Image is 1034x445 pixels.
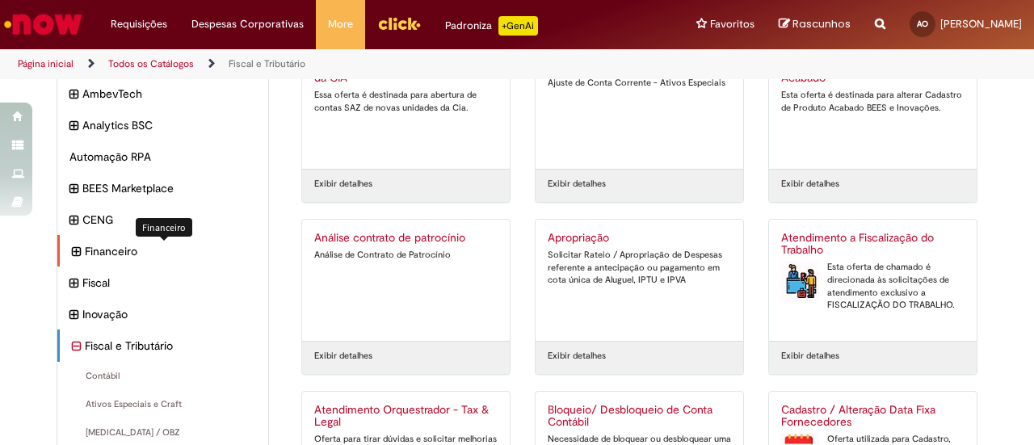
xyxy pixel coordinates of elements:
ul: Trilhas de página [12,49,677,79]
div: Solicitar Rateio / Apropriação de Despesas referente a antecipação ou pagamento em cota única de ... [548,249,731,287]
a: Exibir detalhes [314,350,372,363]
span: AmbevTech [82,86,256,102]
div: expandir categoria Financeiro Financeiro [57,235,268,267]
a: Exibir detalhes [314,178,372,191]
span: Automação RPA [69,149,256,165]
h2: Atendimento a Fiscalização do Trabalho [781,232,965,258]
h2: Cadastro / Alteração Data Fixa Fornecedores [781,404,965,430]
div: Esta oferta é destinada para alterar Cadastro de Produto Acabado BEES e Inovações. [781,89,965,114]
span: BEES Marketplace [82,180,256,196]
span: Contábil [69,370,256,383]
h2: Análise contrato de patrocínio [314,232,498,245]
div: expandir categoria Inovação Inovação [57,298,268,330]
i: recolher categoria Fiscal e Tributário [72,338,81,355]
span: Inovação [82,306,256,322]
a: Análise contrato de patrocínio Análise de Contrato de Patrocínio [302,220,510,341]
a: Ajuste De CC - Ativos Especiais Ajuste de Conta Corrente - Ativos Especiais [536,48,743,169]
h2: Atendimento Orquestrador - Tax & Legal [314,404,498,430]
i: expandir categoria Analytics BSC [69,117,78,135]
i: expandir categoria Fiscal [69,275,78,292]
span: Requisições [111,16,167,32]
div: Ativos Especiais e Craft [57,390,268,419]
a: Exibir detalhes [781,178,839,191]
span: Ativos Especiais e Craft [69,398,256,411]
div: Ajuste de Conta Corrente - Ativos Especiais [548,77,731,90]
div: Esta oferta de chamado é direcionada às solicitações de atendimento exclusivo a FISCALIZAÇÃO DO T... [781,261,965,312]
a: Todos os Catálogos [108,57,194,70]
i: expandir categoria AmbevTech [69,86,78,103]
div: Análise de Contrato de Patrocínio [314,249,498,262]
i: expandir categoria CENG [69,212,78,229]
div: expandir categoria Analytics BSC Analytics BSC [57,109,268,141]
img: ServiceNow [2,8,85,40]
div: Padroniza [445,16,538,36]
div: Contábil [57,362,268,391]
a: Atendimento a Fiscalização do Trabalho Atendimento a Fiscalização do Trabalho Esta oferta de cham... [769,220,977,341]
a: Abertura De Contas Para Unidades da CIA Essa oferta é destinada para abertura de contas SAZ de no... [302,48,510,169]
div: Financeiro [136,218,192,237]
span: Rascunhos [792,16,851,31]
div: expandir categoria AmbevTech AmbevTech [57,78,268,110]
a: Rascunhos [779,17,851,32]
img: Atendimento a Fiscalização do Trabalho [781,261,819,301]
span: More [328,16,353,32]
span: CENG [82,212,256,228]
span: Fiscal e Tributário [85,338,256,354]
div: expandir categoria CENG CENG [57,204,268,236]
i: expandir categoria BEES Marketplace [69,180,78,198]
div: recolher categoria Fiscal e Tributário Fiscal e Tributário [57,330,268,362]
h2: Bloqueio/ Desbloqueio de Conta Contábil [548,404,731,430]
span: AO [917,19,928,29]
span: Favoritos [710,16,754,32]
div: expandir categoria Fiscal Fiscal [57,267,268,299]
span: Financeiro [85,243,256,259]
a: Alterar Cadastro de Produto Acabado Esta oferta é destinada para alterar Cadastro de Produto Acab... [769,48,977,169]
img: click_logo_yellow_360x200.png [377,11,421,36]
a: Exibir detalhes [548,178,606,191]
a: Exibir detalhes [548,350,606,363]
div: Automação RPA [57,141,268,173]
a: Fiscal e Tributário [229,57,305,70]
p: +GenAi [498,16,538,36]
div: Essa oferta é destinada para abertura de contas SAZ de novas unidades da Cia. [314,89,498,114]
i: expandir categoria Financeiro [72,243,81,261]
a: Apropriação Solicitar Rateio / Apropriação de Despesas referente a antecipação ou pagamento em co... [536,220,743,341]
div: expandir categoria BEES Marketplace BEES Marketplace [57,172,268,204]
span: Fiscal [82,275,256,291]
span: Analytics BSC [82,117,256,133]
a: Exibir detalhes [781,350,839,363]
span: Despesas Corporativas [191,16,304,32]
span: [MEDICAL_DATA] / OBZ [69,426,256,439]
h2: Apropriação [548,232,731,245]
i: expandir categoria Inovação [69,306,78,324]
span: [PERSON_NAME] [940,17,1022,31]
a: Página inicial [18,57,74,70]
